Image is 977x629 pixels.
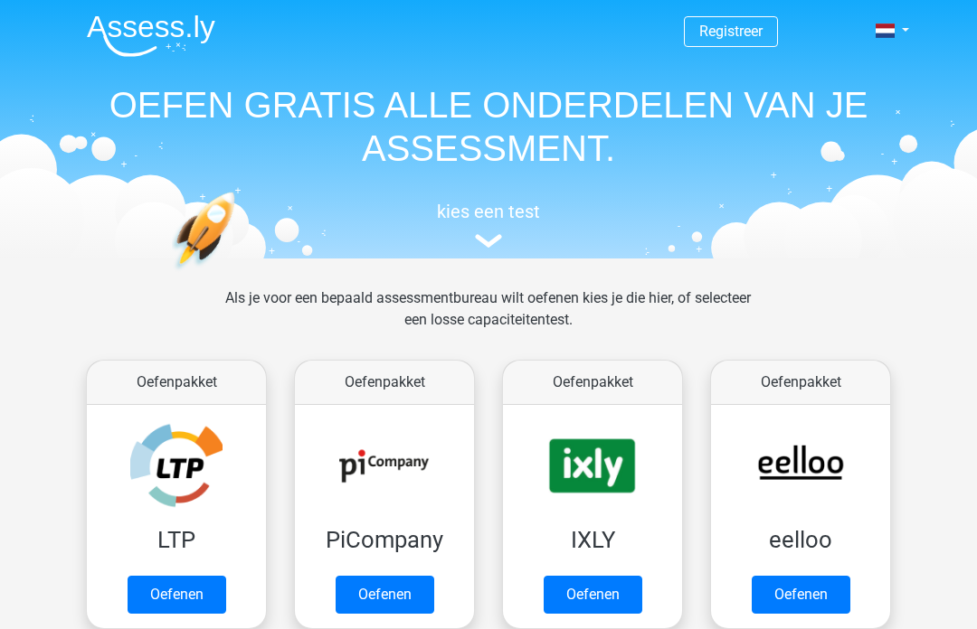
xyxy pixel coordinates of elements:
img: oefenen [172,192,305,355]
a: Oefenen [544,576,642,614]
h1: OEFEN GRATIS ALLE ONDERDELEN VAN JE ASSESSMENT. [72,83,905,170]
a: Registreer [699,23,763,40]
img: assessment [475,234,502,248]
a: Oefenen [336,576,434,614]
a: Oefenen [752,576,850,614]
img: Assessly [87,14,215,57]
a: kies een test [72,201,905,249]
div: Als je voor een bepaald assessmentbureau wilt oefenen kies je die hier, of selecteer een losse ca... [211,287,765,352]
h5: kies een test [72,201,905,222]
a: Oefenen [128,576,226,614]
